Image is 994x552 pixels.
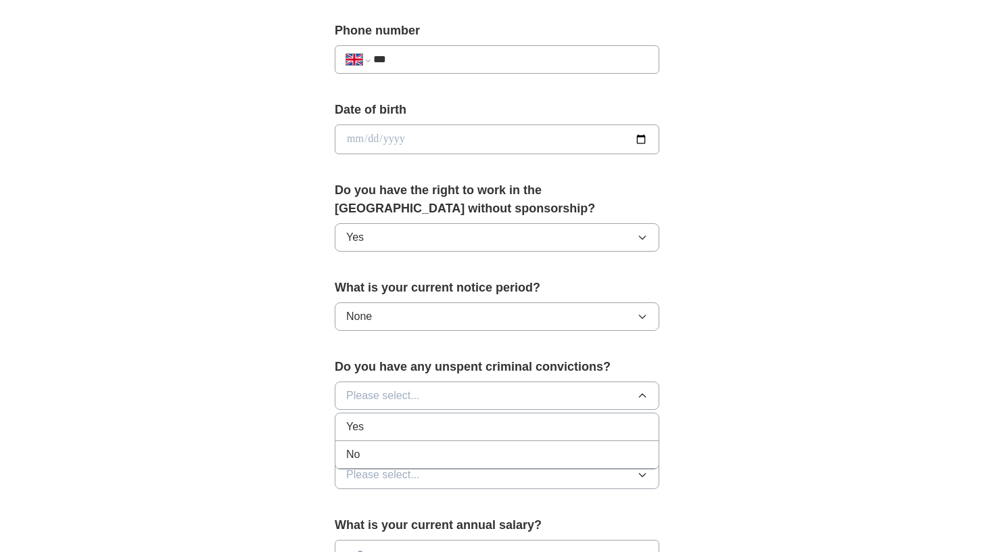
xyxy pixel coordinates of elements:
[346,229,364,246] span: Yes
[335,461,659,489] button: Please select...
[346,388,420,404] span: Please select...
[346,419,364,435] span: Yes
[335,302,659,331] button: None
[335,516,659,534] label: What is your current annual salary?
[335,358,659,376] label: Do you have any unspent criminal convictions?
[346,446,360,463] span: No
[335,382,659,410] button: Please select...
[335,22,659,40] label: Phone number
[335,223,659,252] button: Yes
[335,181,659,218] label: Do you have the right to work in the [GEOGRAPHIC_DATA] without sponsorship?
[346,467,420,483] span: Please select...
[335,101,659,119] label: Date of birth
[335,279,659,297] label: What is your current notice period?
[346,308,372,325] span: None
